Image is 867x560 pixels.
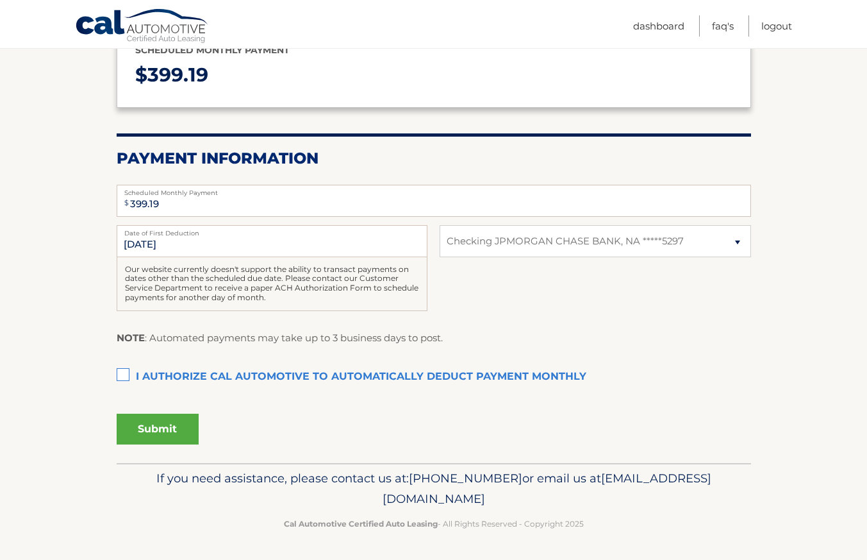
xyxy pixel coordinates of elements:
[125,468,743,509] p: If you need assistance, please contact us at: or email us at
[383,471,711,506] span: [EMAIL_ADDRESS][DOMAIN_NAME]
[135,42,732,58] p: Scheduled monthly payment
[117,149,751,168] h2: Payment Information
[284,519,438,529] strong: Cal Automotive Certified Auto Leasing
[117,414,199,445] button: Submit
[120,189,133,217] span: $
[712,15,734,37] a: FAQ's
[117,330,443,346] p: : Automated payments may take up to 3 business days to post.
[135,58,732,92] p: $
[117,225,427,257] input: Payment Date
[117,185,751,195] label: Scheduled Monthly Payment
[117,257,427,311] div: Our website currently doesn't support the ability to transact payments on dates other than the sc...
[117,332,145,344] strong: NOTE
[117,364,751,390] label: I authorize cal automotive to automatically deduct payment monthly
[125,517,743,530] p: - All Rights Reserved - Copyright 2025
[117,225,427,235] label: Date of First Deduction
[761,15,792,37] a: Logout
[75,8,210,46] a: Cal Automotive
[409,471,522,486] span: [PHONE_NUMBER]
[633,15,684,37] a: Dashboard
[117,185,751,217] input: Payment Amount
[147,63,208,87] span: 399.19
